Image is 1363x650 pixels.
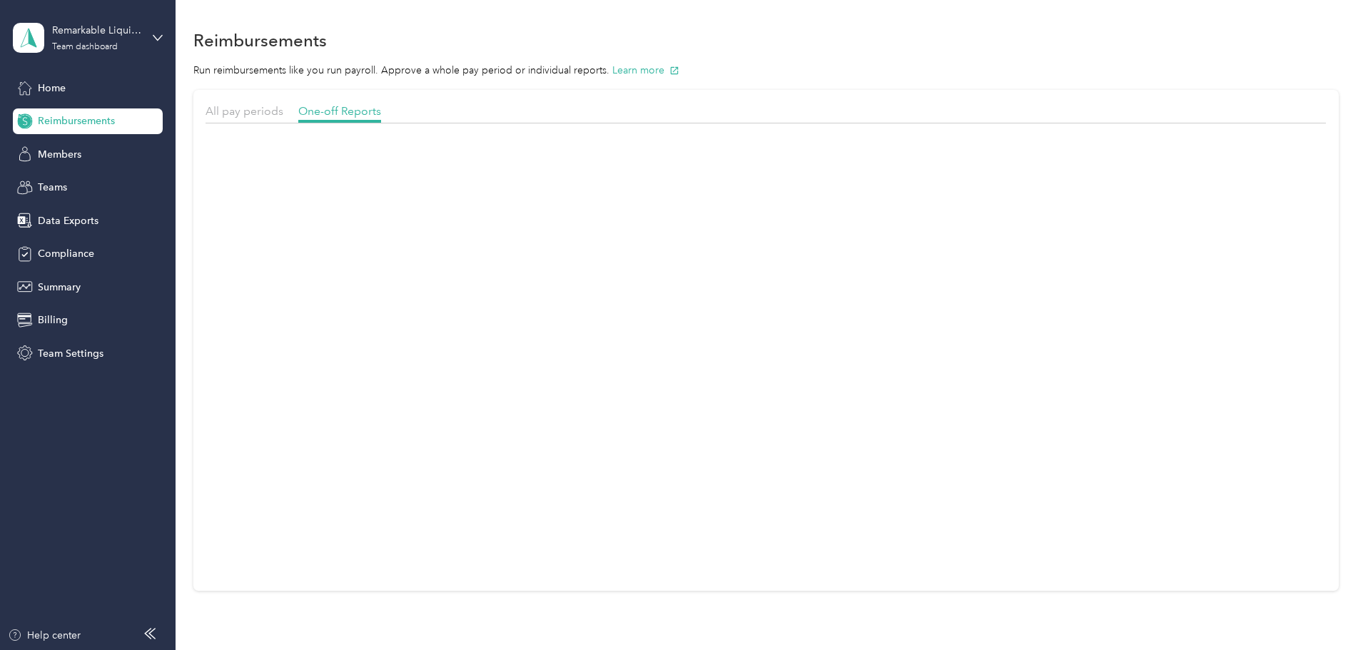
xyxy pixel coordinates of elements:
span: Teams [38,180,67,195]
span: Billing [38,313,68,327]
div: Remarkable Liquids [52,23,141,38]
span: Members [38,147,81,162]
button: Help center [8,628,81,643]
span: Compliance [38,246,94,261]
span: One-off Reports [298,104,381,118]
div: Team dashboard [52,43,118,51]
span: Data Exports [38,213,98,228]
span: Reimbursements [38,113,115,128]
p: Run reimbursements like you run payroll. Approve a whole pay period or individual reports. [193,63,1339,78]
span: Summary [38,280,81,295]
span: All pay periods [206,104,283,118]
h1: Reimbursements [193,33,327,48]
span: Team Settings [38,346,103,361]
span: Home [38,81,66,96]
iframe: Everlance-gr Chat Button Frame [1283,570,1363,650]
button: Learn more [612,63,679,78]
